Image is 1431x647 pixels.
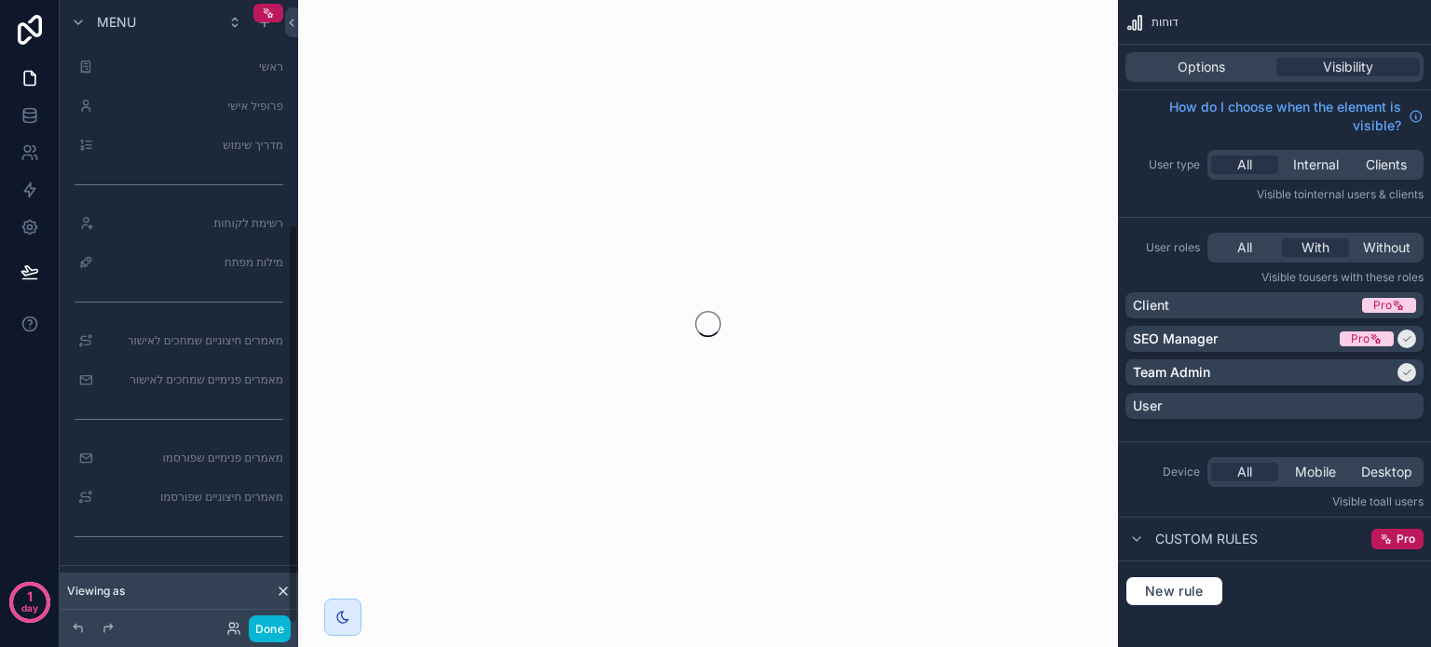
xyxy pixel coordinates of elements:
[1133,330,1218,348] p: SEO Manager
[1125,187,1424,202] p: Visible to
[1125,465,1200,479] label: Device
[1125,157,1200,172] label: User type
[71,130,287,160] a: מדריך שימוש
[1237,155,1252,174] span: All
[1237,463,1252,481] span: All
[1125,494,1424,509] p: Visible to
[71,560,287,590] a: קטלוג אתרים חיצוניים
[1138,583,1211,600] span: New rule
[1125,240,1200,255] label: User roles
[101,60,283,74] label: ראשי
[21,595,38,621] p: day
[1363,238,1411,257] span: Without
[71,326,287,356] a: מאמרים חיצוניים שמחכים לאישור
[101,255,283,270] label: מילות מפתח
[1133,363,1210,382] p: Team Admin
[71,91,287,121] a: פרופיל אישי
[1302,238,1329,257] span: With
[101,490,283,505] label: מאמרים חיצוניים שפורסמו
[71,443,287,473] a: מאמרים פנימיים שפורסמו
[1351,331,1370,346] span: Pro
[71,482,287,512] a: מאמרים חיצוניים שפורסמו
[1125,270,1424,285] p: Visible to
[101,333,283,348] label: מאמרים חיצוניים שמחכים לאישור
[1133,296,1169,315] p: Client
[71,52,287,82] a: ראשי
[71,365,287,395] a: מאמרים פנימיים שמחכים לאישור
[1237,238,1252,257] span: All
[71,209,287,238] a: רשימת לקוחות
[1361,463,1412,481] span: Desktop
[101,99,283,114] label: פרופיל אישי
[1366,155,1407,174] span: Clients
[71,248,287,277] a: מילות מפתח
[1309,270,1424,284] span: Users with these roles
[249,615,291,642] button: Done
[1178,58,1225,76] span: Options
[1323,58,1373,76] span: Visibility
[1155,530,1258,548] span: Custom rules
[1380,494,1424,508] span: all users
[101,138,283,153] label: מדריך שימוש
[97,13,136,32] span: Menu
[101,451,283,465] label: מאמרים פנימיים שפורסמו
[1133,397,1162,415] p: User
[1152,15,1179,30] span: דוחות
[101,216,283,231] label: רשימת לקוחות
[1397,532,1415,546] span: Pro
[1125,98,1401,135] span: How do I choose when the element is visible?
[27,587,33,606] p: 1
[67,584,125,599] span: Viewing as
[1304,187,1424,201] span: Internal users & clients
[1125,98,1424,135] a: How do I choose when the element is visible?
[1293,155,1339,174] span: Internal
[101,372,283,387] label: מאמרים פנימיים שמחכים לאישור
[1373,298,1392,313] span: Pro
[1295,463,1336,481] span: Mobile
[1125,576,1223,606] button: New rule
